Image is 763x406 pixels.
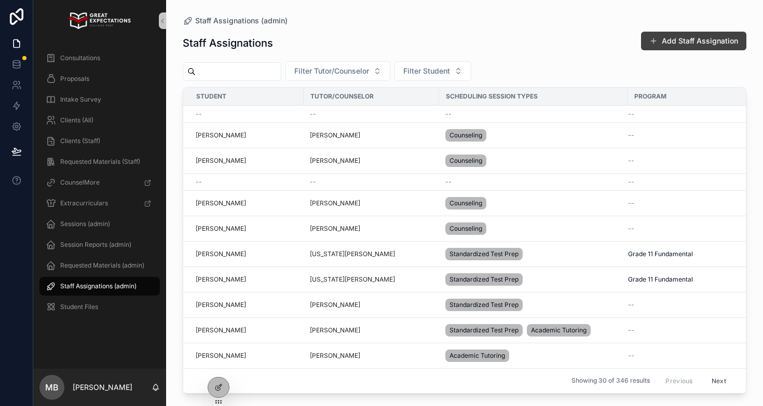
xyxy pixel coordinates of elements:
[310,225,433,233] a: [PERSON_NAME]
[310,178,316,186] span: --
[449,250,519,258] span: Standardized Test Prep
[60,158,140,166] span: Requested Materials (Staff)
[39,111,160,130] a: Clients (All)
[310,301,433,309] a: [PERSON_NAME]
[445,322,621,339] a: Standardized Test PrepAcademic Tutoring
[60,261,144,270] span: Requested Materials (admin)
[310,326,360,334] span: [PERSON_NAME]
[69,12,130,29] img: App logo
[45,381,59,394] span: MB
[445,127,621,144] a: Counseling
[628,301,634,309] span: --
[403,66,450,76] span: Filter Student
[39,69,160,88] a: Proposals
[628,326,634,334] span: --
[39,215,160,233] a: Sessions (admin)
[196,275,246,284] a: [PERSON_NAME]
[310,301,360,309] a: [PERSON_NAME]
[628,110,745,118] a: --
[310,275,395,284] a: [US_STATE][PERSON_NAME]
[310,92,374,101] span: Tutor/Counselor
[445,297,621,313] a: Standardized Test Prep
[628,131,745,139] a: --
[183,36,273,50] h1: Staff Assignations
[39,298,160,316] a: Student Files
[60,75,89,83] span: Proposals
[196,157,246,165] a: [PERSON_NAME]
[445,195,621,212] a: Counseling
[628,110,634,118] span: --
[196,225,297,233] a: [PERSON_NAME]
[445,220,621,237] a: Counseling
[310,250,433,258] a: [US_STATE][PERSON_NAME]
[196,301,297,309] a: [PERSON_NAME]
[641,32,746,50] button: Add Staff Assignation
[445,110,452,118] span: --
[39,152,160,171] a: Requested Materials (Staff)
[196,225,246,233] span: [PERSON_NAME]
[39,132,160,150] a: Clients (Staff)
[196,92,226,101] span: Student
[196,157,297,165] a: [PERSON_NAME]
[60,178,100,187] span: CounselMore
[183,16,288,26] a: Staff Assignations (admin)
[628,326,745,334] a: --
[628,250,693,258] span: Grade 11 Fundamental
[310,352,433,360] a: [PERSON_NAME]
[628,352,634,360] span: --
[294,66,369,76] span: Filter Tutor/Counselor
[628,275,745,284] a: Grade 11 Fundamental
[310,110,433,118] a: --
[310,131,360,139] a: [PERSON_NAME]
[628,301,745,309] a: --
[310,199,360,207] a: [PERSON_NAME]
[196,352,246,360] a: [PERSON_NAME]
[634,92,666,101] span: Program
[196,131,297,139] a: [PERSON_NAME]
[310,199,433,207] a: [PERSON_NAME]
[449,225,482,233] span: Counseling
[628,275,693,284] span: Grade 11 Fundamental
[628,225,745,233] a: --
[628,157,745,165] a: --
[60,303,98,311] span: Student Files
[310,326,433,334] a: [PERSON_NAME]
[196,301,246,309] span: [PERSON_NAME]
[310,131,433,139] a: [PERSON_NAME]
[628,131,634,139] span: --
[196,199,297,207] a: [PERSON_NAME]
[39,173,160,192] a: CounselMore
[60,220,110,228] span: Sessions (admin)
[39,194,160,213] a: Extracurriculars
[449,275,519,284] span: Standardized Test Prep
[449,352,505,360] span: Academic Tutoring
[196,275,297,284] a: [PERSON_NAME]
[310,178,433,186] a: --
[446,92,538,101] span: Scheduling Session Types
[33,41,166,330] div: scrollable content
[60,241,131,249] span: Session Reports (admin)
[628,178,745,186] a: --
[285,61,390,81] button: Select Button
[310,157,433,165] a: [PERSON_NAME]
[310,225,360,233] span: [PERSON_NAME]
[196,352,297,360] a: [PERSON_NAME]
[39,256,160,275] a: Requested Materials (admin)
[628,199,634,207] span: --
[628,199,745,207] a: --
[445,152,621,169] a: Counseling
[60,199,108,207] span: Extracurriculars
[196,326,297,334] a: [PERSON_NAME]
[196,250,246,258] a: [PERSON_NAME]
[449,199,482,207] span: Counseling
[449,131,482,139] span: Counseling
[39,235,160,254] a: Session Reports (admin)
[196,326,246,334] span: [PERSON_NAME]
[196,110,297,118] a: --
